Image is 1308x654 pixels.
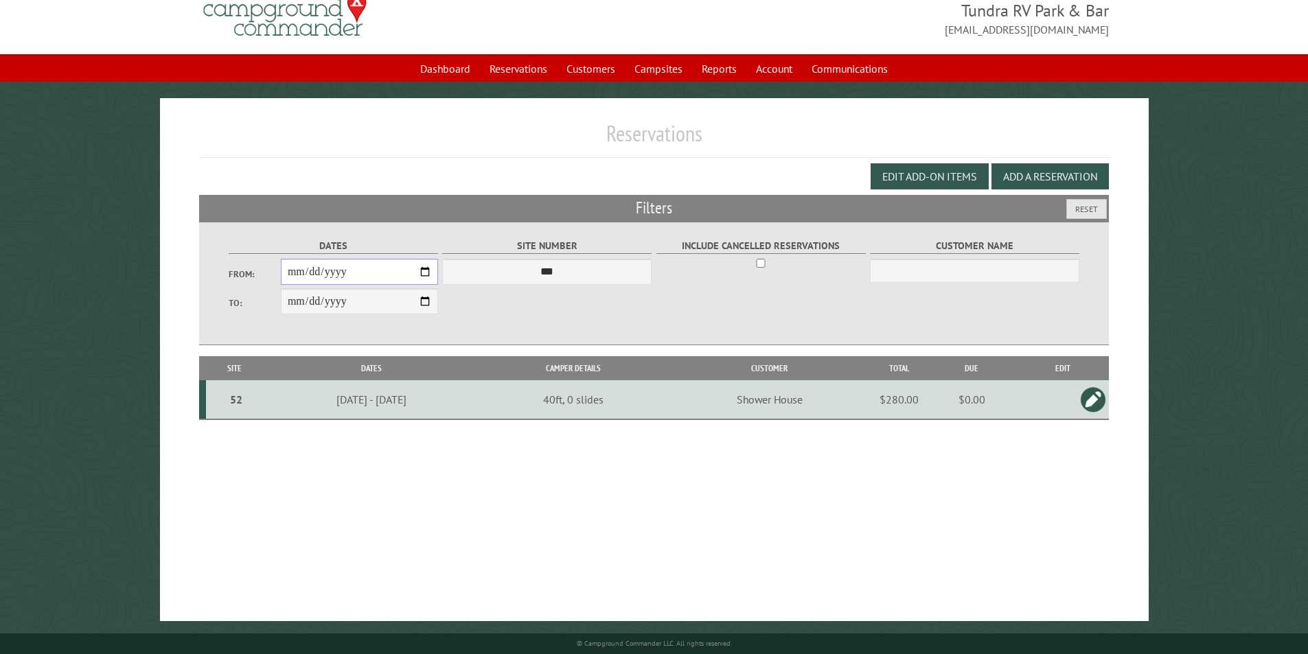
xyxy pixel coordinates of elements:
[480,380,668,419] td: 40ft, 0 slides
[412,56,479,82] a: Dashboard
[558,56,623,82] a: Customers
[229,296,281,310] label: To:
[577,639,732,648] small: © Campground Commander LLC. All rights reserved.
[667,380,871,419] td: Shower House
[991,163,1109,189] button: Add a Reservation
[656,238,866,254] label: Include Cancelled Reservations
[667,356,871,380] th: Customer
[442,238,652,254] label: Site Number
[264,356,479,380] th: Dates
[871,163,989,189] button: Edit Add-on Items
[481,56,555,82] a: Reservations
[871,356,926,380] th: Total
[206,356,264,380] th: Site
[926,356,1017,380] th: Due
[870,238,1079,254] label: Customer Name
[266,393,477,406] div: [DATE] - [DATE]
[926,380,1017,419] td: $0.00
[229,268,281,281] label: From:
[211,393,262,406] div: 52
[199,120,1110,158] h1: Reservations
[803,56,896,82] a: Communications
[626,56,691,82] a: Campsites
[480,356,668,380] th: Camper Details
[748,56,801,82] a: Account
[693,56,745,82] a: Reports
[1066,199,1107,219] button: Reset
[229,238,438,254] label: Dates
[199,195,1110,221] h2: Filters
[871,380,926,419] td: $280.00
[1017,356,1110,380] th: Edit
